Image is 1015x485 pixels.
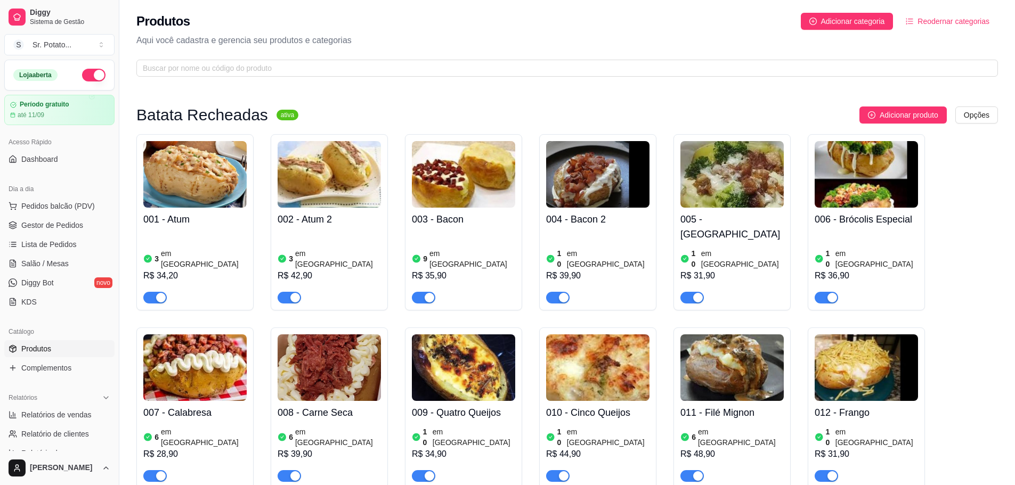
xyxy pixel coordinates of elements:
a: Salão / Mesas [4,255,115,272]
div: R$ 35,90 [412,269,515,282]
span: Relatórios [9,393,37,402]
input: Buscar por nome ou código do produto [143,62,983,74]
div: R$ 28,90 [143,448,247,461]
div: R$ 39,90 [278,448,381,461]
article: 6 [155,432,159,442]
img: product-image [278,141,381,208]
img: product-image [546,334,649,401]
div: R$ 31,90 [815,448,918,461]
img: product-image [412,141,515,208]
div: R$ 34,90 [412,448,515,461]
img: product-image [815,334,918,401]
button: Select a team [4,34,115,55]
article: 10 [423,426,431,448]
h4: 004 - Bacon 2 [546,212,649,227]
h4: 009 - Quatro Queijos [412,405,515,420]
div: R$ 34,20 [143,269,247,282]
article: 10 [557,426,565,448]
article: em [GEOGRAPHIC_DATA] [698,426,784,448]
article: em [GEOGRAPHIC_DATA] [429,248,515,269]
div: R$ 39,90 [546,269,649,282]
article: em [GEOGRAPHIC_DATA] [295,248,381,269]
div: Loja aberta [13,69,58,81]
a: Relatórios de vendas [4,406,115,423]
a: Dashboard [4,151,115,168]
h4: 002 - Atum 2 [278,212,381,227]
a: KDS [4,293,115,310]
div: R$ 31,90 [680,269,784,282]
div: R$ 48,90 [680,448,784,461]
h4: 007 - Calabresa [143,405,247,420]
div: R$ 36,90 [815,269,918,282]
article: em [GEOGRAPHIC_DATA] [567,248,649,269]
div: Acesso Rápido [4,134,115,151]
h4: 003 - Bacon [412,212,515,227]
div: R$ 42,90 [278,269,381,282]
article: 10 [692,248,699,269]
img: product-image [815,141,918,208]
a: Diggy Botnovo [4,274,115,291]
span: Pedidos balcão (PDV) [21,201,95,211]
article: em [GEOGRAPHIC_DATA] [567,426,649,448]
h3: Batata Recheadas [136,109,268,121]
span: plus-circle [809,18,817,25]
button: [PERSON_NAME] [4,455,115,481]
img: product-image [278,334,381,401]
span: Gestor de Pedidos [21,220,83,231]
span: Complementos [21,363,71,373]
span: Relatórios de vendas [21,409,92,420]
h4: 011 - Filé Mignon [680,405,784,420]
button: Adicionar produto [859,106,947,124]
article: 10 [826,248,833,269]
a: Relatório de clientes [4,425,115,442]
article: 10 [557,248,565,269]
span: Diggy [30,8,110,18]
article: em [GEOGRAPHIC_DATA] [835,426,918,448]
button: Adicionar categoria [801,13,894,30]
article: Período gratuito [20,101,69,109]
article: 6 [289,432,293,442]
h4: 012 - Frango [815,405,918,420]
a: Produtos [4,340,115,357]
div: R$ 44,90 [546,448,649,461]
button: Pedidos balcão (PDV) [4,198,115,215]
div: Dia a dia [4,180,115,198]
p: Aqui você cadastra e gerencia seu produtos e categorias [136,34,998,47]
article: até 11/09 [18,111,44,119]
a: Complementos [4,359,115,376]
h2: Produtos [136,13,190,30]
span: Sistema de Gestão [30,18,110,26]
a: Lista de Pedidos [4,236,115,253]
button: Reodernar categorias [897,13,998,30]
sup: ativa [277,110,298,120]
h4: 005 - [GEOGRAPHIC_DATA] [680,212,784,242]
span: ordered-list [906,18,913,25]
img: product-image [680,334,784,401]
article: em [GEOGRAPHIC_DATA] [161,248,247,269]
span: Opções [964,109,989,121]
img: product-image [412,334,515,401]
span: Diggy Bot [21,277,54,288]
span: Relatório de mesas [21,448,86,458]
h4: 008 - Carne Seca [278,405,381,420]
div: Sr. Potato ... [33,39,71,50]
img: product-image [143,334,247,401]
article: 3 [289,253,293,264]
article: em [GEOGRAPHIC_DATA] [433,426,515,448]
h4: 010 - Cinco Queijos [546,405,649,420]
img: product-image [680,141,784,208]
button: Opções [955,106,998,124]
img: product-image [143,141,247,208]
span: [PERSON_NAME] [30,463,98,473]
h4: 006 - Brócolis Especial [815,212,918,227]
span: Dashboard [21,154,58,165]
a: Período gratuitoaté 11/09 [4,95,115,125]
span: Produtos [21,343,51,354]
span: Salão / Mesas [21,258,69,269]
a: Relatório de mesas [4,445,115,462]
span: Lista de Pedidos [21,239,77,250]
span: plus-circle [868,111,875,119]
span: S [13,39,24,50]
span: Relatório de clientes [21,429,89,439]
article: 6 [692,432,696,442]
